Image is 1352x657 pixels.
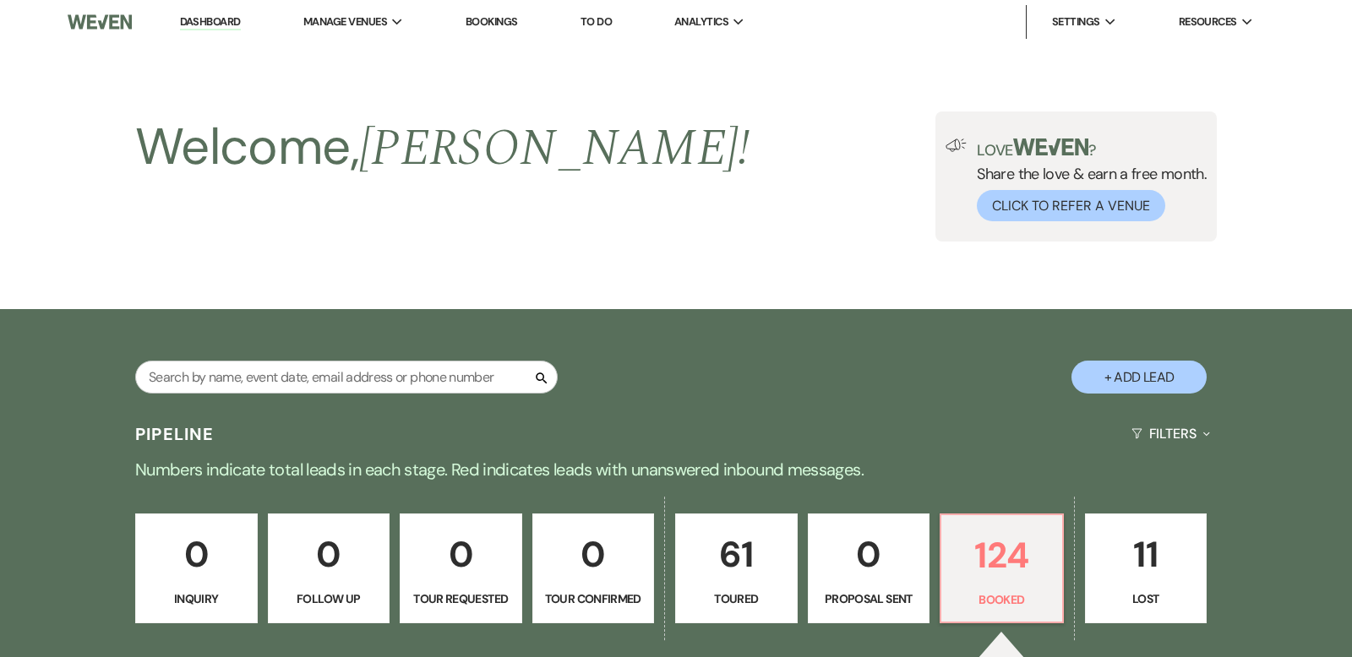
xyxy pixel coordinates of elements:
[951,590,1052,609] p: Booked
[1096,589,1197,608] p: Lost
[400,513,522,623] a: 0Tour Requested
[967,138,1207,221] div: Share the love & earn a free month.
[543,526,644,583] p: 0
[940,513,1064,623] a: 124Booked
[819,526,919,583] p: 0
[686,526,787,583] p: 61
[268,513,390,623] a: 0Follow Up
[68,4,132,40] img: Weven Logo
[279,589,379,608] p: Follow Up
[951,527,1052,584] p: 124
[359,110,750,187] span: [PERSON_NAME] !
[581,14,612,29] a: To Do
[946,138,967,152] img: loud-speaker-illustration.svg
[466,14,518,29] a: Bookings
[1052,14,1100,30] span: Settings
[1179,14,1237,30] span: Resources
[1071,361,1207,394] button: + Add Lead
[411,589,511,608] p: Tour Requested
[977,138,1207,158] p: Love ?
[68,456,1284,483] p: Numbers indicate total leads in each stage. Red indicates leads with unanswered inbound messages.
[135,111,750,184] h2: Welcome,
[135,361,558,394] input: Search by name, event date, email address or phone number
[146,589,247,608] p: Inquiry
[1125,411,1217,456] button: Filters
[1096,526,1197,583] p: 11
[135,422,215,446] h3: Pipeline
[674,14,728,30] span: Analytics
[532,513,655,623] a: 0Tour Confirmed
[180,14,241,30] a: Dashboard
[411,526,511,583] p: 0
[1085,513,1208,623] a: 11Lost
[977,190,1165,221] button: Click to Refer a Venue
[819,589,919,608] p: Proposal Sent
[279,526,379,583] p: 0
[543,589,644,608] p: Tour Confirmed
[303,14,387,30] span: Manage Venues
[1013,138,1088,155] img: weven-logo-green.svg
[135,513,258,623] a: 0Inquiry
[675,513,798,623] a: 61Toured
[146,526,247,583] p: 0
[808,513,930,623] a: 0Proposal Sent
[686,589,787,608] p: Toured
